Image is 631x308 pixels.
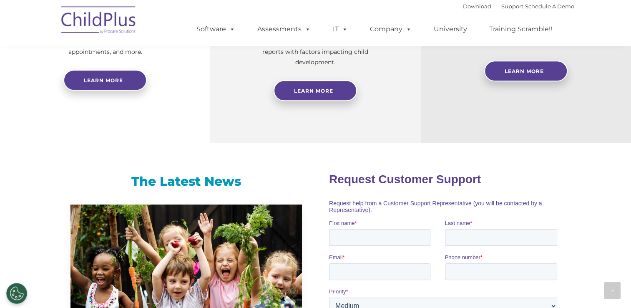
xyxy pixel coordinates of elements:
span: Last name [116,55,141,61]
a: Learn More [484,61,568,81]
span: Learn more [84,77,123,83]
h3: The Latest News [70,173,302,190]
a: Support [501,3,523,10]
span: Phone number [116,89,151,96]
button: Cookies Settings [6,283,27,304]
a: Schedule A Demo [525,3,574,10]
a: Learn more [63,70,147,91]
a: Training Scramble!! [481,21,561,38]
span: Learn More [505,68,544,74]
a: Assessments [249,21,319,38]
a: IT [324,21,356,38]
a: Company [362,21,420,38]
a: Software [188,21,244,38]
a: Learn More [274,80,357,101]
a: University [425,21,475,38]
a: Download [463,3,491,10]
span: Learn More [294,88,333,94]
font: | [463,3,574,10]
img: ChildPlus by Procare Solutions [57,0,141,42]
